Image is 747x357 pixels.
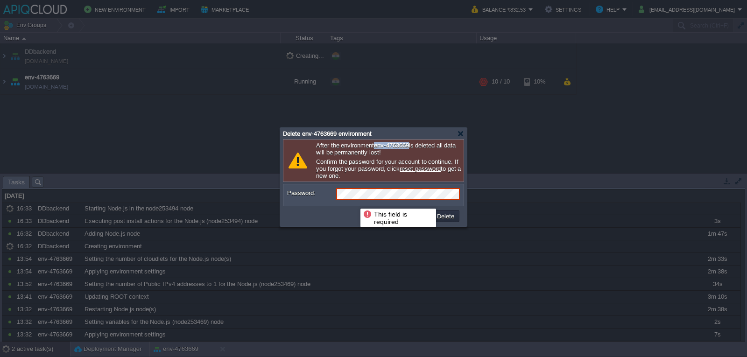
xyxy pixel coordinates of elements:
[283,130,372,137] span: Delete env-4763669 environment
[374,142,409,149] b: env-4763669
[427,212,457,220] button: Delete
[316,142,461,156] p: After the environment is deleted all data will be permanently lost!
[316,158,461,179] p: Confirm the password for your account to continue. If you forgot your password, click to get a ne...
[400,165,441,172] a: reset password
[363,210,434,226] div: This field is required
[287,188,335,198] label: Password:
